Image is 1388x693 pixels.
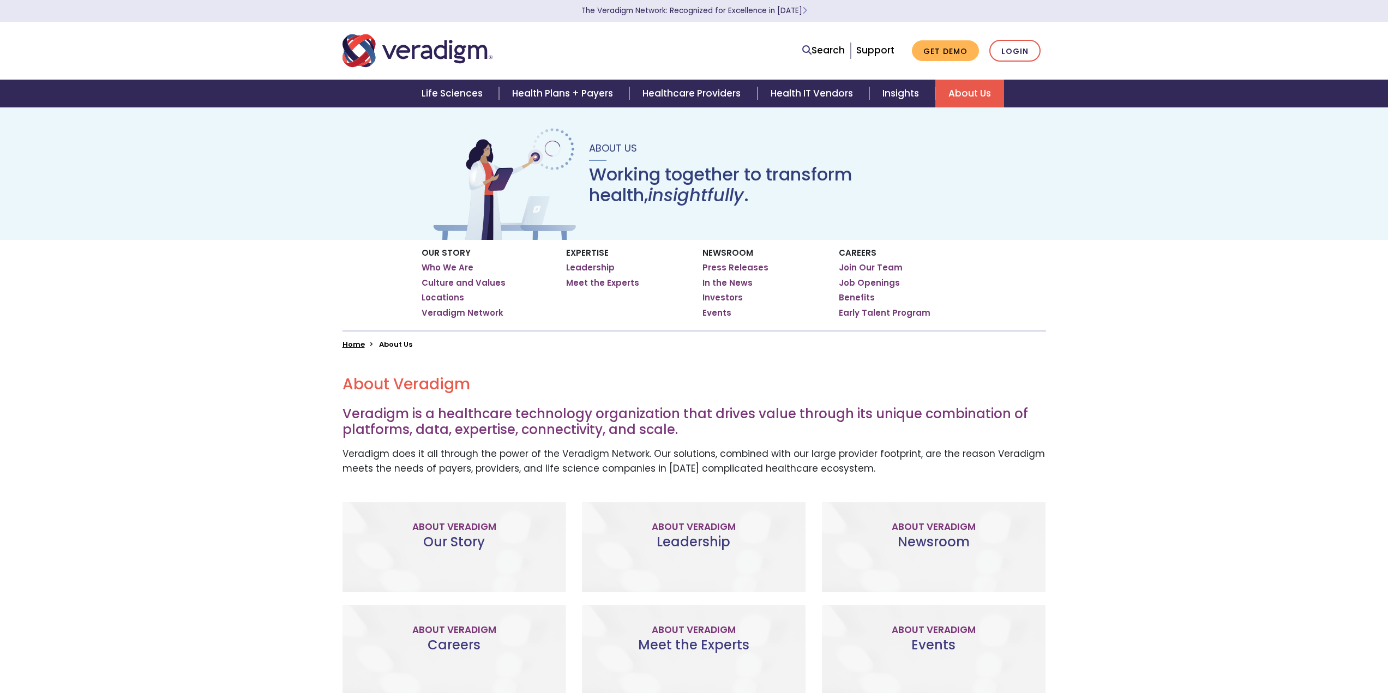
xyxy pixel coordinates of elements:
p: About Veradigm [351,623,557,637]
a: Meet the Experts [566,278,639,288]
h3: Our Story [351,534,557,566]
h3: Meet the Experts [591,637,797,669]
h3: Newsroom [831,534,1037,566]
a: Health IT Vendors [758,80,869,107]
h1: Working together to transform health, . [589,164,958,206]
p: About Veradigm [831,623,1037,637]
a: Support [856,44,894,57]
a: Culture and Values [422,278,506,288]
p: About Veradigm [591,520,797,534]
a: Healthcare Providers [629,80,757,107]
a: Life Sciences [408,80,499,107]
a: Leadership [566,262,615,273]
p: About Veradigm [351,520,557,534]
a: Veradigm Network [422,308,503,318]
a: Press Releases [702,262,768,273]
a: Join Our Team [839,262,903,273]
a: Home [343,339,365,349]
a: Login [989,40,1041,62]
a: Health Plans + Payers [499,80,629,107]
a: Early Talent Program [839,308,930,318]
a: Locations [422,292,464,303]
p: Veradigm does it all through the power of the Veradigm Network. Our solutions, combined with our ... [343,447,1046,476]
span: Learn More [802,5,807,16]
a: Benefits [839,292,875,303]
a: Get Demo [912,40,979,62]
p: About Veradigm [831,520,1037,534]
h3: Veradigm is a healthcare technology organization that drives value through its unique combination... [343,406,1046,438]
a: In the News [702,278,753,288]
a: Who We Are [422,262,473,273]
h2: About Veradigm [343,375,1046,394]
em: insightfully [648,183,744,207]
h3: Leadership [591,534,797,566]
p: About Veradigm [591,623,797,637]
a: Search [802,43,845,58]
a: About Us [935,80,1004,107]
a: Insights [869,80,935,107]
a: Job Openings [839,278,900,288]
span: About Us [589,141,637,155]
a: Events [702,308,731,318]
h3: Careers [351,637,557,669]
img: Veradigm logo [343,33,492,69]
a: The Veradigm Network: Recognized for Excellence in [DATE]Learn More [581,5,807,16]
a: Investors [702,292,743,303]
h3: Events [831,637,1037,669]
